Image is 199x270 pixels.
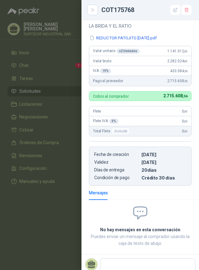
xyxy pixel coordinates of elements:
p: Condición de pago [94,175,139,180]
button: REDUCTOR PATOJITO [DATE].pdf [89,35,157,41]
span: ,00 [184,60,187,63]
div: Mensajes [89,189,108,196]
span: 433.584 [170,69,187,73]
p: Validez [94,160,139,165]
span: 0 [182,129,187,133]
span: 0 [182,119,187,123]
span: ,00 [184,50,187,53]
div: COT175768 [101,5,192,15]
div: 19 % [100,69,111,73]
span: ,00 [184,110,187,113]
span: Pago al proveedor [93,79,123,83]
span: ,56 [184,79,187,83]
span: 2.715.608 [167,79,187,83]
p: [DATE] [141,152,186,157]
p: 20 dias [141,167,186,173]
div: Incluido [111,127,130,135]
p: Cobro al comprador [93,94,129,98]
span: 2.282.024 [167,59,187,63]
span: Flete IVA [93,119,118,124]
p: Puedes enviar un mensaje al comprador usando la caja de texto de abajo. [89,233,192,247]
p: [DATE] [141,160,186,165]
span: IVA [93,69,111,73]
span: Total Flete [93,127,131,135]
span: ,00 [184,120,187,123]
p: Días de entrega [94,167,139,173]
span: Valor bruto [93,59,111,63]
p: Fecha de creación [94,152,139,157]
p: Crédito 30 días [141,175,186,180]
span: ,56 [184,69,187,73]
h2: No hay mensajes en esta conversación [89,226,192,233]
div: x 2 Unidades [117,49,140,54]
span: 2.715.608 [163,93,187,98]
button: Close [89,6,96,14]
span: ,56 [183,94,187,98]
div: 0 % [109,119,118,124]
span: ,00 [184,130,187,133]
span: Flete [93,109,101,113]
span: 1.141.012 [167,49,187,53]
span: Valor unitario [93,49,140,54]
span: 0 [182,109,187,113]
